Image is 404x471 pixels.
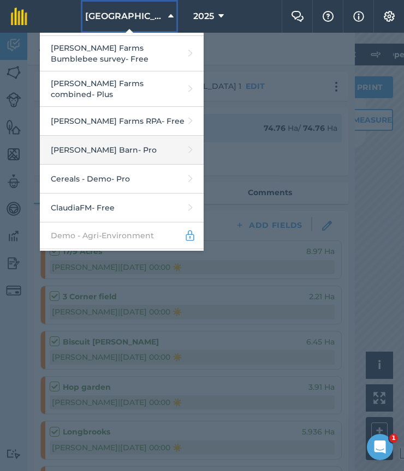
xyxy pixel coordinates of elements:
[40,249,204,276] a: Demo - [PERSON_NAME]
[40,194,204,222] a: ClaudiaFM- Free
[40,136,204,165] a: [PERSON_NAME] Barn- Pro
[353,10,364,23] img: svg+xml;base64,PHN2ZyB4bWxucz0iaHR0cDovL3d3dy53My5vcmcvMjAwMC9zdmciIHdpZHRoPSIxNyIgaGVpZ2h0PSIxNy...
[184,229,196,242] img: svg+xml;base64,PD94bWwgdmVyc2lvbj0iMS4wIiBlbmNvZGluZz0idXRmLTgiPz4KPCEtLSBHZW5lcmF0b3I6IEFkb2JlIE...
[40,71,204,107] a: [PERSON_NAME] Farms combined- Plus
[322,11,335,22] img: A question mark icon
[40,165,204,194] a: Cereals - Demo- Pro
[40,36,204,71] a: [PERSON_NAME] Farms Bumblebee survey- Free
[85,10,164,23] span: [GEOGRAPHIC_DATA]
[291,11,304,22] img: Two speech bubbles overlapping with the left bubble in the forefront
[40,107,204,136] a: [PERSON_NAME] Farms RPA- Free
[11,8,27,25] img: fieldmargin Logo
[193,10,214,23] span: 2025
[383,11,396,22] img: A cog icon
[367,434,393,460] iframe: Intercom live chat
[389,434,398,443] span: 1
[40,222,204,249] a: Demo - Agri-Environment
